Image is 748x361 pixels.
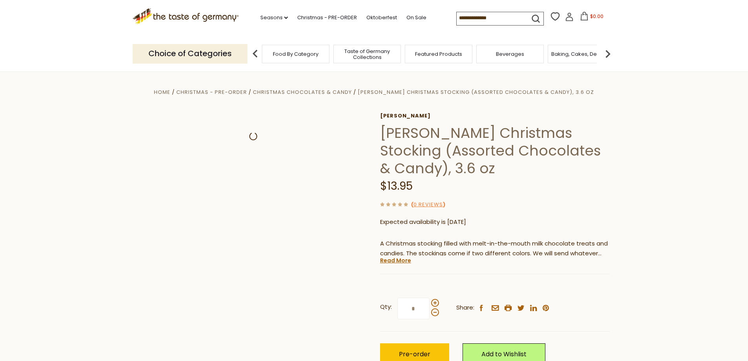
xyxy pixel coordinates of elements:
[600,46,616,62] img: next arrow
[413,201,443,209] a: 0 Reviews
[380,178,413,194] span: $13.95
[415,51,462,57] a: Featured Products
[380,113,610,119] a: [PERSON_NAME]
[273,51,318,57] a: Food By Category
[253,88,351,96] a: Christmas Chocolates & Candy
[411,201,445,208] span: ( )
[397,298,430,319] input: Qty:
[366,13,397,22] a: Oktoberfest
[551,51,612,57] a: Baking, Cakes, Desserts
[154,88,170,96] a: Home
[297,13,357,22] a: Christmas - PRE-ORDER
[590,13,604,20] span: $0.00
[358,88,594,96] a: [PERSON_NAME] Christmas Stocking (Assorted Chocolates & Candy), 3.6 oz
[456,303,474,313] span: Share:
[133,44,247,63] p: Choice of Categories
[247,46,263,62] img: previous arrow
[399,350,430,359] span: Pre-order
[380,217,610,227] p: Expected availability is [DATE]
[496,51,524,57] a: Beverages
[176,88,247,96] a: Christmas - PRE-ORDER
[380,124,610,177] h1: [PERSON_NAME] Christmas Stocking (Assorted Chocolates & Candy), 3.6 oz
[406,13,426,22] a: On Sale
[260,13,288,22] a: Seasons
[380,239,610,258] p: A Christmas stocking filled with melt-in-the-mouth milk chocolate treats and candies. The stockin...
[575,12,609,24] button: $0.00
[380,302,392,312] strong: Qty:
[336,48,399,60] a: Taste of Germany Collections
[380,257,411,264] a: Read More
